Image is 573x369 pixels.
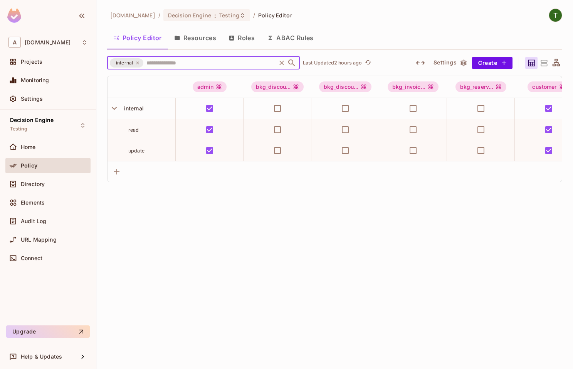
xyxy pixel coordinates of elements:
[21,354,62,360] span: Help & Updates
[21,200,45,206] span: Elements
[107,28,168,47] button: Policy Editor
[214,12,217,19] span: :
[363,58,373,68] button: refresh
[319,81,372,92] span: bkg_discount_manager
[21,144,36,150] span: Home
[303,60,362,66] p: Last Updated 2 hours ago
[455,81,507,92] div: bkg_reserv...
[111,59,138,67] span: internal
[168,28,222,47] button: Resources
[158,12,160,19] li: /
[193,81,227,92] div: admin
[168,12,211,19] span: Decision Engine
[10,126,27,132] span: Testing
[25,39,71,46] span: Workspace: abclojistik.com
[6,325,90,338] button: Upgrade
[110,12,155,19] span: the active workspace
[251,81,304,92] div: bkg_discou...
[251,81,304,92] span: bkg_discount_approver
[21,237,57,243] span: URL Mapping
[455,81,507,92] span: bkg_reservation_approver
[21,218,46,224] span: Audit Log
[253,12,255,19] li: /
[21,77,49,83] span: Monitoring
[319,81,372,92] div: bkg_discou...
[528,81,570,92] div: customer
[10,117,54,123] span: Decision Engine
[549,9,562,22] img: Taha ÇEKEN
[21,59,42,65] span: Projects
[362,58,373,68] span: Click to refresh data
[21,255,42,261] span: Connect
[8,37,21,48] span: A
[219,12,239,19] span: Testing
[472,57,513,69] button: Create
[7,8,21,23] img: SReyMgAAAABJRU5ErkJggg==
[110,58,143,68] div: internal
[21,181,45,187] span: Directory
[258,12,292,19] span: Policy Editor
[261,28,320,47] button: ABAC Rules
[365,59,371,67] span: refresh
[388,81,439,92] div: bkg_invoic...
[430,57,469,69] button: Settings
[121,105,144,112] span: internal
[128,148,145,154] span: update
[128,127,139,133] span: read
[388,81,439,92] span: bkg_invoice_reader
[222,28,261,47] button: Roles
[276,58,287,68] button: Clear
[21,96,43,102] span: Settings
[21,162,37,169] span: Policy
[286,58,297,68] button: Open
